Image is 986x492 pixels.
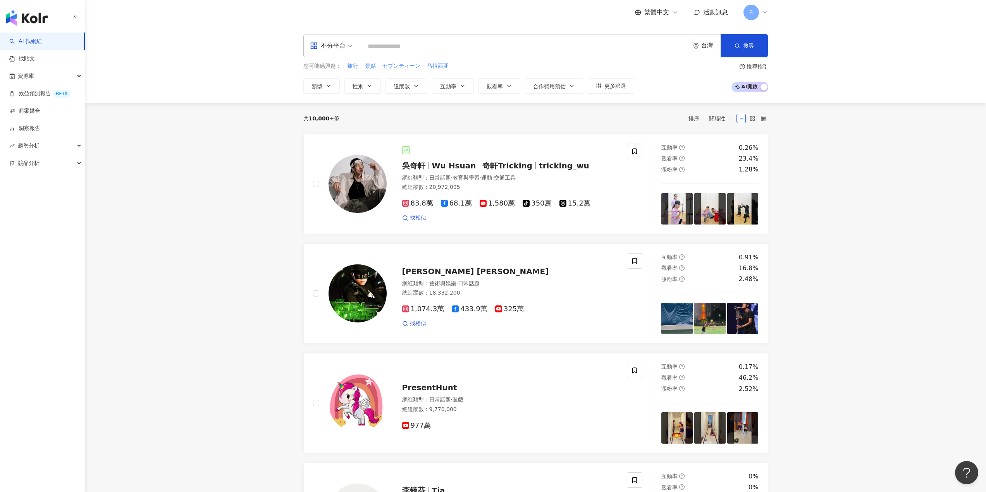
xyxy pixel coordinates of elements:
[402,406,618,413] div: 總追蹤數 ： 9,770,000
[739,385,759,393] div: 2.52%
[749,472,758,481] div: 0%
[344,78,381,94] button: 性別
[303,353,768,453] a: KOL AvatarPresentHunt網紅類型：日常話題·遊戲總追蹤數：9,770,000977萬互動率question-circle0.17%觀看率question-circle46.2%...
[310,39,346,52] div: 不分平台
[679,484,685,490] span: question-circle
[478,78,520,94] button: 觀看率
[727,303,759,334] img: post-image
[739,275,759,283] div: 2.48%
[402,422,431,430] span: 977萬
[402,199,433,207] span: 83.8萬
[661,412,693,444] img: post-image
[525,78,583,94] button: 合作費用預估
[661,484,678,490] span: 觀看率
[18,67,34,85] span: 資源庫
[679,265,685,271] span: question-circle
[458,280,480,286] span: 日常話題
[6,10,48,26] img: logo
[727,193,759,225] img: post-image
[679,386,685,391] span: question-circle
[679,145,685,150] span: question-circle
[604,83,626,89] span: 更多篩選
[18,154,40,172] span: 競品分析
[402,267,549,276] span: [PERSON_NAME] [PERSON_NAME]
[427,62,449,70] button: 马拉西亚
[679,254,685,260] span: question-circle
[482,161,532,170] span: 奇軒Tricking
[402,214,426,222] a: 找相似
[661,386,678,392] span: 漲粉率
[429,396,451,403] span: 日常話題
[353,83,363,89] span: 性別
[739,144,759,152] div: 0.26%
[679,375,685,380] span: question-circle
[688,112,736,125] div: 排序：
[661,155,678,161] span: 觀看率
[492,175,494,181] span: ·
[453,396,463,403] span: 遊戲
[9,107,40,115] a: 商案媒合
[9,90,71,98] a: 效益預測報告BETA
[432,78,474,94] button: 互動率
[311,83,322,89] span: 類型
[303,115,340,122] div: 共 筆
[348,62,358,70] span: 旅行
[539,161,589,170] span: tricking_wu
[679,364,685,369] span: question-circle
[402,289,618,297] div: 總追蹤數 ： 18,332,200
[495,305,524,313] span: 325萬
[694,193,726,225] img: post-image
[303,243,768,344] a: KOL Avatar[PERSON_NAME] [PERSON_NAME]網紅類型：藝術與娛樂·日常話題總追蹤數：18,332,2001,074.3萬433.9萬325萬找相似互動率questi...
[523,199,551,207] span: 350萬
[693,43,699,49] span: environment
[480,175,481,181] span: ·
[9,38,42,45] a: searchAI 找網紅
[679,167,685,172] span: question-circle
[394,83,410,89] span: 追蹤數
[661,144,678,151] span: 互動率
[427,62,449,70] span: 马拉西亚
[452,305,487,313] span: 433.9萬
[747,63,768,70] div: 搜尋指引
[9,143,15,149] span: rise
[382,62,421,70] button: セブンティーン
[739,374,759,382] div: 46.2%
[303,62,341,70] span: 您可能感興趣：
[703,9,728,16] span: 活動訊息
[661,254,678,260] span: 互動率
[410,320,426,327] span: 找相似
[661,303,693,334] img: post-image
[309,115,334,122] span: 10,000+
[679,473,685,479] span: question-circle
[18,137,40,154] span: 趨勢分析
[456,280,458,286] span: ·
[310,42,318,50] span: appstore
[679,156,685,161] span: question-circle
[740,64,745,69] span: question-circle
[739,253,759,262] div: 0.91%
[441,199,472,207] span: 68.1萬
[402,383,457,392] span: PresentHunt
[661,473,678,479] span: 互動率
[365,62,376,70] button: 景點
[410,214,426,222] span: 找相似
[559,199,590,207] span: 15.2萬
[739,363,759,371] div: 0.17%
[9,55,35,63] a: 找貼文
[440,83,456,89] span: 互動率
[453,175,480,181] span: 教育與學習
[402,183,618,191] div: 總追蹤數 ： 20,972,095
[588,78,634,94] button: 更多篩選
[402,174,618,182] div: 網紅類型 ：
[429,175,451,181] span: 日常話題
[721,34,768,57] button: 搜尋
[494,175,516,181] span: 交通工具
[329,264,387,322] img: KOL Avatar
[661,193,693,225] img: post-image
[739,154,759,163] div: 23.4%
[402,280,618,288] div: 網紅類型 ：
[694,303,726,334] img: post-image
[739,264,759,273] div: 16.8%
[382,62,420,70] span: セブンティーン
[701,42,721,49] div: 台灣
